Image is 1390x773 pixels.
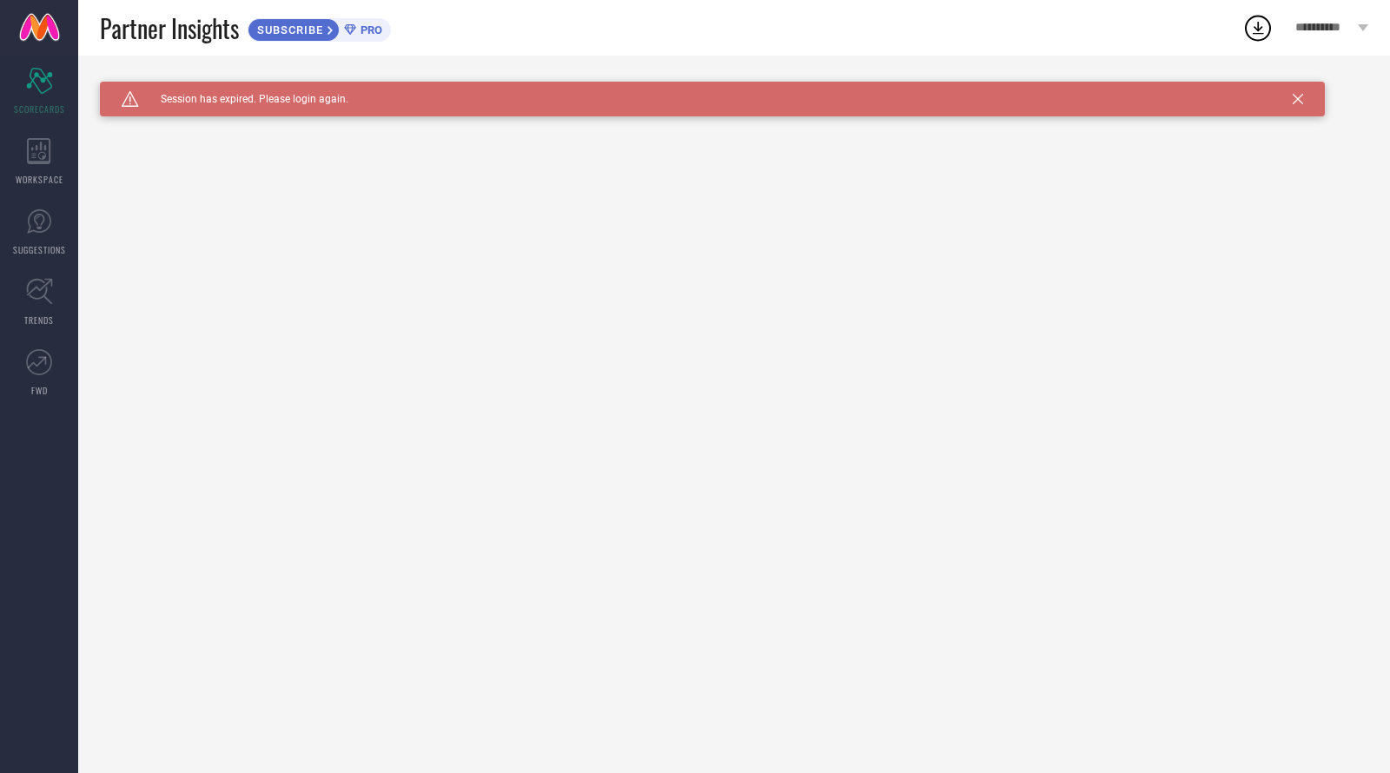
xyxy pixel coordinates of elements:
a: SUBSCRIBEPRO [248,14,391,42]
span: SCORECARDS [14,102,65,116]
span: SUGGESTIONS [13,243,66,256]
span: PRO [356,23,382,36]
div: Open download list [1242,12,1274,43]
span: FWD [31,384,48,397]
span: SUBSCRIBE [248,23,328,36]
span: WORKSPACE [16,173,63,186]
span: Partner Insights [100,10,239,46]
span: TRENDS [24,314,54,327]
span: Session has expired. Please login again. [139,93,348,105]
div: Unable to load filters at this moment. Please try later. [100,82,1368,96]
